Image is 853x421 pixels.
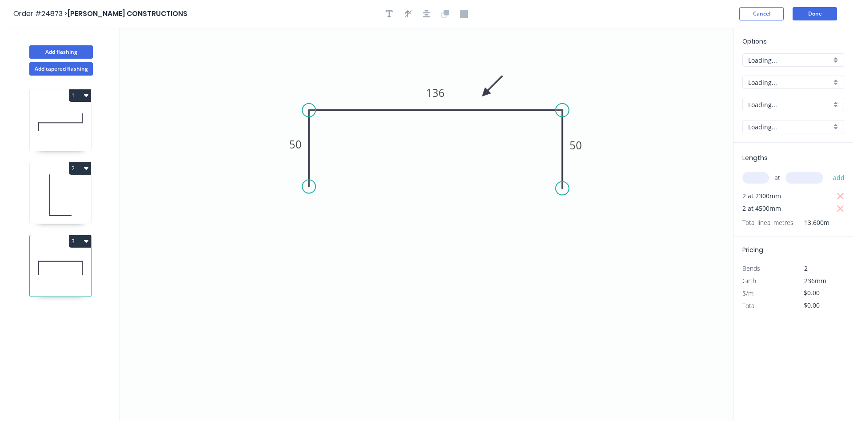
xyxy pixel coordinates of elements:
span: Pricing [742,245,763,254]
span: 13.600m [793,217,829,229]
button: Done [793,7,837,20]
tspan: 50 [570,138,582,152]
span: Order #24873 > [13,8,68,19]
span: Bends [742,264,760,273]
span: 2 [804,264,808,273]
div: Loading... [742,98,844,111]
span: Lengths [742,153,768,162]
button: 3 [69,235,91,248]
button: Cancel [739,7,784,20]
span: 2 at 4500mm [742,202,781,215]
span: at [774,172,780,184]
svg: 0 [120,28,733,421]
span: Total lineal metres [742,217,793,229]
button: Add tapered flashing [29,62,93,76]
span: $/m [742,289,753,297]
div: Loading... [742,76,844,89]
button: 1 [69,89,91,102]
span: 2 at 2300mm [742,190,781,202]
span: Options [742,37,767,46]
div: Loading... [742,53,844,67]
span: [PERSON_NAME] CONSTRUCTIONS [68,8,187,19]
button: add [829,170,849,185]
span: Girth [742,277,756,285]
div: Loading... [742,120,844,133]
tspan: 50 [289,137,302,152]
span: Total [742,301,756,310]
button: Add flashing [29,45,93,59]
tspan: 136 [426,85,445,100]
span: 236mm [804,277,826,285]
button: 2 [69,162,91,175]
